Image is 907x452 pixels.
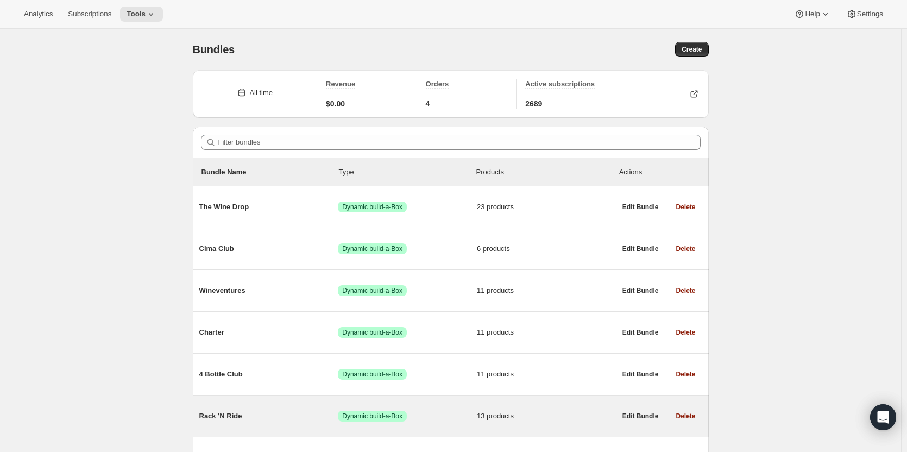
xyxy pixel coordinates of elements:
[622,244,659,253] span: Edit Bundle
[616,325,665,340] button: Edit Bundle
[24,10,53,18] span: Analytics
[669,325,702,340] button: Delete
[477,369,616,380] span: 11 products
[339,167,476,178] div: Type
[477,202,616,212] span: 23 products
[857,10,883,18] span: Settings
[426,98,430,109] span: 4
[199,285,338,296] span: Wineventures
[669,241,702,256] button: Delete
[199,243,338,254] span: Cima Club
[676,286,695,295] span: Delete
[676,412,695,420] span: Delete
[199,327,338,338] span: Charter
[525,98,542,109] span: 2689
[669,199,702,215] button: Delete
[788,7,837,22] button: Help
[326,80,355,88] span: Revenue
[201,167,339,178] p: Bundle Name
[676,328,695,337] span: Delete
[477,243,616,254] span: 6 products
[342,328,402,337] span: Dynamic build-a-Box
[840,7,890,22] button: Settings
[476,167,614,178] div: Products
[682,45,702,54] span: Create
[622,370,659,379] span: Edit Bundle
[68,10,111,18] span: Subscriptions
[17,7,59,22] button: Analytics
[426,80,449,88] span: Orders
[616,409,665,424] button: Edit Bundle
[199,202,338,212] span: The Wine Drop
[675,42,708,57] button: Create
[477,285,616,296] span: 11 products
[619,167,700,178] div: Actions
[218,135,701,150] input: Filter bundles
[342,412,402,420] span: Dynamic build-a-Box
[61,7,118,22] button: Subscriptions
[199,411,338,422] span: Rack 'N Ride
[669,409,702,424] button: Delete
[622,328,659,337] span: Edit Bundle
[676,244,695,253] span: Delete
[342,370,402,379] span: Dynamic build-a-Box
[676,370,695,379] span: Delete
[676,203,695,211] span: Delete
[342,244,402,253] span: Dynamic build-a-Box
[127,10,146,18] span: Tools
[477,411,616,422] span: 13 products
[525,80,595,88] span: Active subscriptions
[120,7,163,22] button: Tools
[342,286,402,295] span: Dynamic build-a-Box
[193,43,235,55] span: Bundles
[669,283,702,298] button: Delete
[616,241,665,256] button: Edit Bundle
[870,404,896,430] div: Open Intercom Messenger
[616,199,665,215] button: Edit Bundle
[622,203,659,211] span: Edit Bundle
[342,203,402,211] span: Dynamic build-a-Box
[622,412,659,420] span: Edit Bundle
[805,10,820,18] span: Help
[616,283,665,298] button: Edit Bundle
[199,369,338,380] span: 4 Bottle Club
[622,286,659,295] span: Edit Bundle
[616,367,665,382] button: Edit Bundle
[326,98,345,109] span: $0.00
[477,327,616,338] span: 11 products
[249,87,273,98] div: All time
[669,367,702,382] button: Delete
